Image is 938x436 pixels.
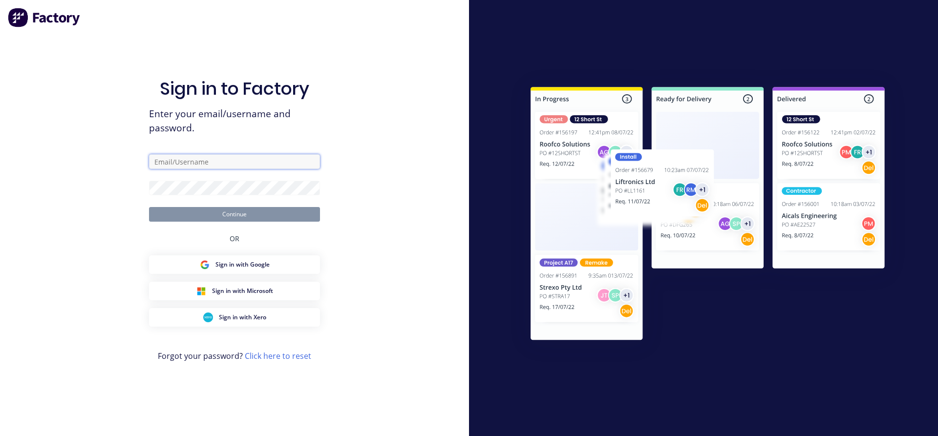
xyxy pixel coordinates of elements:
[160,78,309,99] h1: Sign in to Factory
[215,260,270,269] span: Sign in with Google
[149,255,320,274] button: Google Sign inSign in with Google
[230,222,239,255] div: OR
[149,207,320,222] button: Continue
[149,107,320,135] span: Enter your email/username and password.
[158,350,311,362] span: Forgot your password?
[196,286,206,296] img: Microsoft Sign in
[245,351,311,361] a: Click here to reset
[8,8,81,27] img: Factory
[149,154,320,169] input: Email/Username
[219,313,266,322] span: Sign in with Xero
[203,312,213,322] img: Xero Sign in
[509,67,906,363] img: Sign in
[149,282,320,300] button: Microsoft Sign inSign in with Microsoft
[149,308,320,327] button: Xero Sign inSign in with Xero
[212,287,273,295] span: Sign in with Microsoft
[200,260,210,270] img: Google Sign in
